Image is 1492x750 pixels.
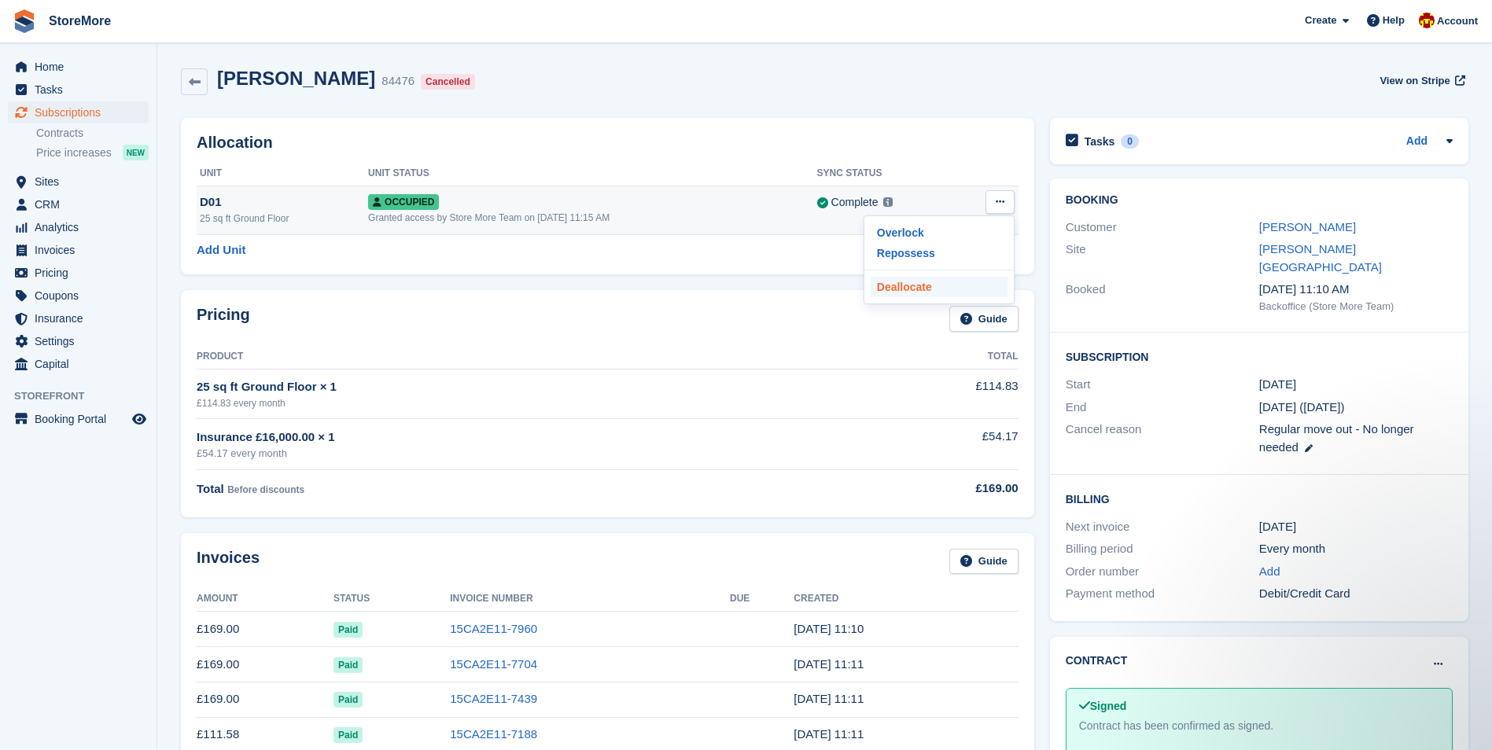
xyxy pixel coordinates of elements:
[1079,698,1439,715] div: Signed
[8,216,149,238] a: menu
[130,410,149,428] a: Preview store
[450,657,537,671] a: 15CA2E11-7704
[1259,563,1280,581] a: Add
[1066,281,1259,314] div: Booked
[8,307,149,329] a: menu
[197,682,333,717] td: £169.00
[197,378,827,396] div: 25 sq ft Ground Floor × 1
[450,622,537,635] a: 15CA2E11-7960
[831,194,879,211] div: Complete
[197,134,1019,152] h2: Allocation
[333,622,363,638] span: Paid
[1079,718,1439,734] div: Contract has been confirmed as signed.
[730,586,794,612] th: Due
[8,239,149,261] a: menu
[8,353,149,375] a: menu
[1066,491,1453,506] h2: Billing
[1066,219,1259,237] div: Customer
[1259,585,1453,603] div: Debit/Credit Card
[8,79,149,101] a: menu
[1066,653,1128,669] h2: Contract
[217,68,375,89] h2: [PERSON_NAME]
[794,586,1018,612] th: Created
[14,388,157,404] span: Storefront
[1380,73,1450,89] span: View on Stripe
[36,145,112,160] span: Price increases
[1419,13,1435,28] img: Store More Team
[368,194,439,210] span: Occupied
[35,408,129,430] span: Booking Portal
[1121,134,1139,149] div: 0
[36,144,149,161] a: Price increases NEW
[1383,13,1405,28] span: Help
[35,56,129,78] span: Home
[35,79,129,101] span: Tasks
[8,262,149,284] a: menu
[197,428,827,447] div: Insurance £16,000.00 × 1
[450,586,730,612] th: Invoice Number
[333,692,363,708] span: Paid
[35,101,129,123] span: Subscriptions
[1066,399,1259,417] div: End
[827,369,1019,418] td: £114.83
[1066,194,1453,207] h2: Booking
[1259,281,1453,299] div: [DATE] 11:10 AM
[871,222,1008,243] p: Overlock
[450,727,537,741] a: 15CA2E11-7188
[8,56,149,78] a: menu
[8,101,149,123] a: menu
[200,193,368,211] div: D01
[333,727,363,743] span: Paid
[421,74,475,90] div: Cancelled
[1259,299,1453,314] div: Backoffice (Store More Team)
[197,612,333,647] td: £169.00
[1066,563,1259,581] div: Order number
[35,239,129,261] span: Invoices
[8,408,149,430] a: menu
[827,480,1019,498] div: £169.00
[197,306,250,332] h2: Pricing
[197,446,827,461] div: £54.17 every month
[8,171,149,193] a: menu
[8,193,149,215] a: menu
[1259,518,1453,536] div: [DATE]
[35,353,129,375] span: Capital
[794,692,864,705] time: 2025-07-05 10:11:23 UTC
[1406,133,1428,151] a: Add
[1085,134,1115,149] h2: Tasks
[35,216,129,238] span: Analytics
[1437,13,1478,29] span: Account
[42,8,117,34] a: StoreMore
[35,171,129,193] span: Sites
[1259,242,1382,274] a: [PERSON_NAME][GEOGRAPHIC_DATA]
[1066,421,1259,456] div: Cancel reason
[35,330,129,352] span: Settings
[35,285,129,307] span: Coupons
[450,692,537,705] a: 15CA2E11-7439
[333,657,363,673] span: Paid
[871,243,1008,263] a: Repossess
[368,161,816,186] th: Unit Status
[13,9,36,33] img: stora-icon-8386f47178a22dfd0bd8f6a31ec36ba5ce8667c1dd55bd0f319d3a0aa187defe.svg
[883,197,893,207] img: icon-info-grey-7440780725fd019a000dd9b08b2336e03edf1995a4989e88bcd33f0948082b44.svg
[1066,518,1259,536] div: Next invoice
[8,330,149,352] a: menu
[200,211,368,226] div: 25 sq ft Ground Floor
[1305,13,1336,28] span: Create
[381,72,414,90] div: 84476
[1066,376,1259,394] div: Start
[949,306,1019,332] a: Guide
[1259,400,1345,414] span: [DATE] ([DATE])
[197,396,827,410] div: £114.83 every month
[123,145,149,160] div: NEW
[197,482,224,495] span: Total
[817,161,957,186] th: Sync Status
[368,211,816,225] div: Granted access by Store More Team on [DATE] 11:15 AM
[1259,376,1296,394] time: 2025-05-05 00:00:00 UTC
[197,161,368,186] th: Unit
[333,586,450,612] th: Status
[871,277,1008,297] a: Deallocate
[197,241,245,259] a: Add Unit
